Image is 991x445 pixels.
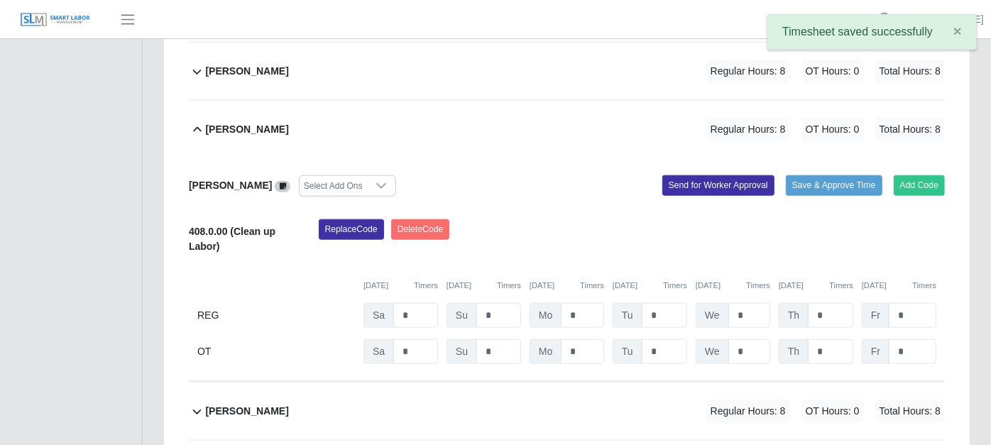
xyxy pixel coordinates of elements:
span: OT Hours: 0 [801,400,864,423]
div: [DATE] [363,280,438,292]
a: [PERSON_NAME] [902,12,984,27]
button: Timers [580,280,604,292]
span: Tu [613,339,642,364]
span: × [953,23,962,39]
span: Fr [862,303,889,328]
b: [PERSON_NAME] [205,404,288,419]
div: [DATE] [613,280,687,292]
b: 408.0.00 (Clean up Labor) [189,226,275,252]
span: Su [447,303,477,328]
span: Th [779,303,809,328]
button: [PERSON_NAME] Regular Hours: 8 OT Hours: 0 Total Hours: 8 [189,101,945,158]
button: ReplaceCode [319,219,384,239]
span: Th [779,339,809,364]
button: [PERSON_NAME] Regular Hours: 8 OT Hours: 0 Total Hours: 8 [189,43,945,100]
div: OT [197,339,355,364]
button: Save & Approve Time [786,175,882,195]
b: [PERSON_NAME] [205,122,288,137]
button: Timers [497,280,521,292]
span: Total Hours: 8 [875,60,945,83]
b: [PERSON_NAME] [205,64,288,79]
span: Regular Hours: 8 [706,60,790,83]
div: Select Add Ons [300,176,367,196]
span: OT Hours: 0 [801,60,864,83]
button: Timers [829,280,853,292]
button: Timers [912,280,936,292]
a: View/Edit Notes [275,180,290,191]
img: SLM Logo [20,12,91,28]
div: [DATE] [862,280,936,292]
span: Sa [363,303,394,328]
button: Send for Worker Approval [662,175,774,195]
span: Tu [613,303,642,328]
span: We [696,339,729,364]
span: Total Hours: 8 [875,400,945,423]
button: Add Code [894,175,946,195]
button: DeleteCode [391,219,450,239]
span: Total Hours: 8 [875,118,945,141]
button: Timers [663,280,687,292]
div: [DATE] [447,280,521,292]
b: [PERSON_NAME] [189,180,272,191]
span: Sa [363,339,394,364]
button: [PERSON_NAME] Regular Hours: 8 OT Hours: 0 Total Hours: 8 [189,383,945,440]
span: Fr [862,339,889,364]
div: [DATE] [530,280,604,292]
span: Regular Hours: 8 [706,118,790,141]
div: [DATE] [696,280,770,292]
div: REG [197,303,355,328]
span: Mo [530,303,562,328]
span: OT Hours: 0 [801,118,864,141]
span: We [696,303,729,328]
div: [DATE] [779,280,853,292]
span: Su [447,339,477,364]
button: Timers [746,280,770,292]
button: Timers [414,280,438,292]
span: Mo [530,339,562,364]
span: Regular Hours: 8 [706,400,790,423]
div: Timesheet saved successfully [767,14,977,50]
